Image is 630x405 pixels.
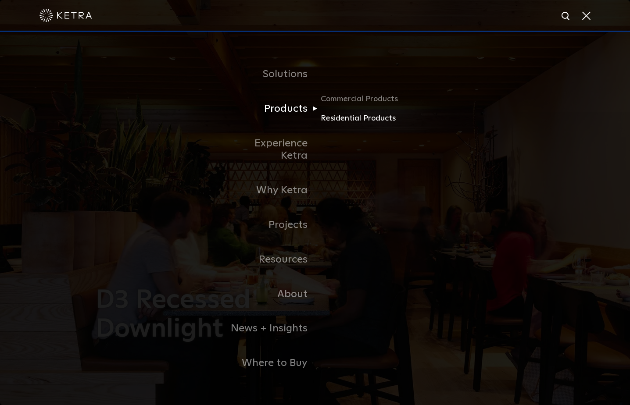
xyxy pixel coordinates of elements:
[225,208,315,242] a: Projects
[225,92,315,126] a: Products
[225,242,315,277] a: Resources
[321,93,405,112] a: Commercial Products
[225,173,315,208] a: Why Ketra
[561,11,572,22] img: search icon
[39,9,92,22] img: ketra-logo-2019-white
[225,57,315,92] a: Solutions
[225,126,315,174] a: Experience Ketra
[225,311,315,346] a: News + Insights
[225,57,405,380] div: Navigation Menu
[321,112,405,125] a: Residential Products
[225,346,315,380] a: Where to Buy
[225,277,315,312] a: About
